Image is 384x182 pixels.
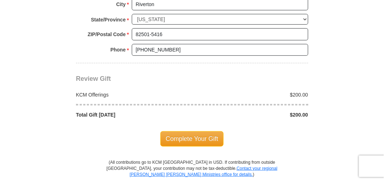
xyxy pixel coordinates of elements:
strong: Phone [110,45,126,55]
a: Contact your regional [PERSON_NAME] [PERSON_NAME] Ministries office for details. [130,166,278,177]
div: KCM Offerings [72,91,192,98]
strong: ZIP/Postal Code [88,29,126,39]
div: Total Gift [DATE] [72,111,192,118]
span: Complete Your Gift [160,131,224,146]
span: Review Gift [76,75,111,82]
div: $200.00 [192,91,312,98]
div: $200.00 [192,111,312,118]
strong: State/Province [91,15,126,25]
